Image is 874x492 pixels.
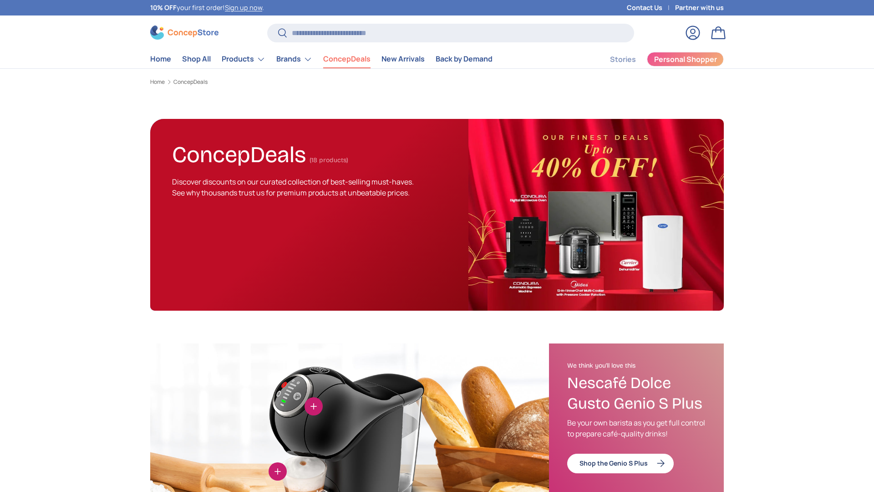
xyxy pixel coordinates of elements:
a: Products [222,50,265,68]
h2: We think you'll love this [567,362,706,370]
a: Home [150,79,165,85]
summary: Brands [271,50,318,68]
strong: 10% OFF [150,3,177,12]
a: Contact Us [627,3,675,13]
a: Home [150,50,171,68]
nav: Secondary [588,50,724,68]
summary: Products [216,50,271,68]
a: Back by Demand [436,50,493,68]
span: (18 products) [310,156,348,164]
h3: Nescafé Dolce Gusto Genio S Plus [567,373,706,414]
a: Stories [610,51,636,68]
a: New Arrivals [381,50,425,68]
a: Shop the Genio S Plus [567,454,674,473]
a: ConcepDeals [323,50,371,68]
img: ConcepDeals [468,119,724,311]
a: Partner with us [675,3,724,13]
p: your first order! . [150,3,264,13]
a: Shop All [182,50,211,68]
h1: ConcepDeals [172,138,306,168]
a: Personal Shopper [647,52,724,67]
a: ConcepDeals [173,79,208,85]
nav: Breadcrumbs [150,78,724,86]
img: ConcepStore [150,26,218,40]
span: Personal Shopper [654,56,717,63]
a: Brands [276,50,312,68]
a: Sign up now [225,3,262,12]
nav: Primary [150,50,493,68]
p: Be your own barista as you get full control to prepare café-quality drinks! [567,417,706,439]
span: Discover discounts on our curated collection of best-selling must-haves. See why thousands trust ... [172,177,414,198]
